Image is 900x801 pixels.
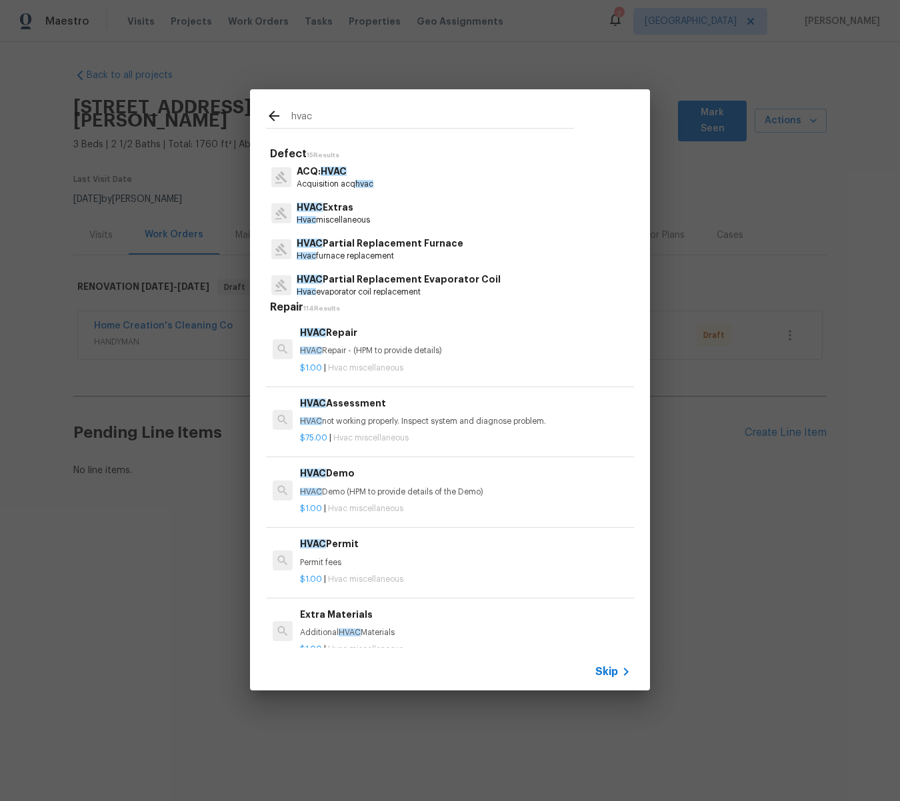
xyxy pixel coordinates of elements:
[300,627,631,638] p: Additional Materials
[328,645,403,653] span: Hvac miscellaneous
[300,432,631,444] p: |
[291,108,574,128] input: Search issues or repairs
[300,645,322,653] span: $1.00
[300,328,326,337] span: HVAC
[297,203,323,212] span: HVAC
[328,504,403,512] span: Hvac miscellaneous
[300,644,631,655] p: |
[300,607,631,622] h6: Extra Materials
[300,345,631,357] p: Repair - (HPM to provide details)
[297,216,316,224] span: Hvac
[297,201,370,215] p: Extras
[270,301,634,315] h5: Repair
[328,364,403,372] span: Hvac miscellaneous
[297,179,373,190] p: Acquisition acq
[297,275,323,284] span: HVAC
[297,252,316,260] span: Hvac
[339,628,361,636] span: HVAC
[300,347,322,355] span: HVAC
[303,305,340,312] span: 114 Results
[300,536,631,551] h6: Permit
[300,466,631,480] h6: Demo
[300,417,322,425] span: HVAC
[270,147,634,161] h5: Defect
[300,557,631,568] p: Permit fees
[297,273,501,287] p: Partial Replacement Evaporator Coil
[300,468,326,478] span: HVAC
[297,251,463,262] p: furnace replacement
[300,399,326,408] span: HVAC
[300,574,631,585] p: |
[595,665,618,678] span: Skip
[297,288,316,296] span: Hvac
[300,396,631,410] h6: Assessment
[355,180,373,188] span: hvac
[300,416,631,427] p: not working properly. Inspect system and diagnose problem.
[297,287,501,298] p: evaporator coil replacement
[321,167,347,176] span: HVAC
[328,575,403,583] span: Hvac miscellaneous
[297,215,370,226] p: miscellaneous
[300,363,631,374] p: |
[300,434,327,442] span: $75.00
[300,503,631,514] p: |
[300,575,322,583] span: $1.00
[307,152,339,159] span: 15 Results
[297,165,373,179] p: ACQ:
[297,239,323,248] span: HVAC
[297,237,463,251] p: Partial Replacement Furnace
[300,325,631,340] h6: Repair
[333,434,409,442] span: Hvac miscellaneous
[300,364,322,372] span: $1.00
[300,488,322,496] span: HVAC
[300,504,322,512] span: $1.00
[300,486,631,498] p: Demo (HPM to provide details of the Demo)
[300,539,326,548] span: HVAC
